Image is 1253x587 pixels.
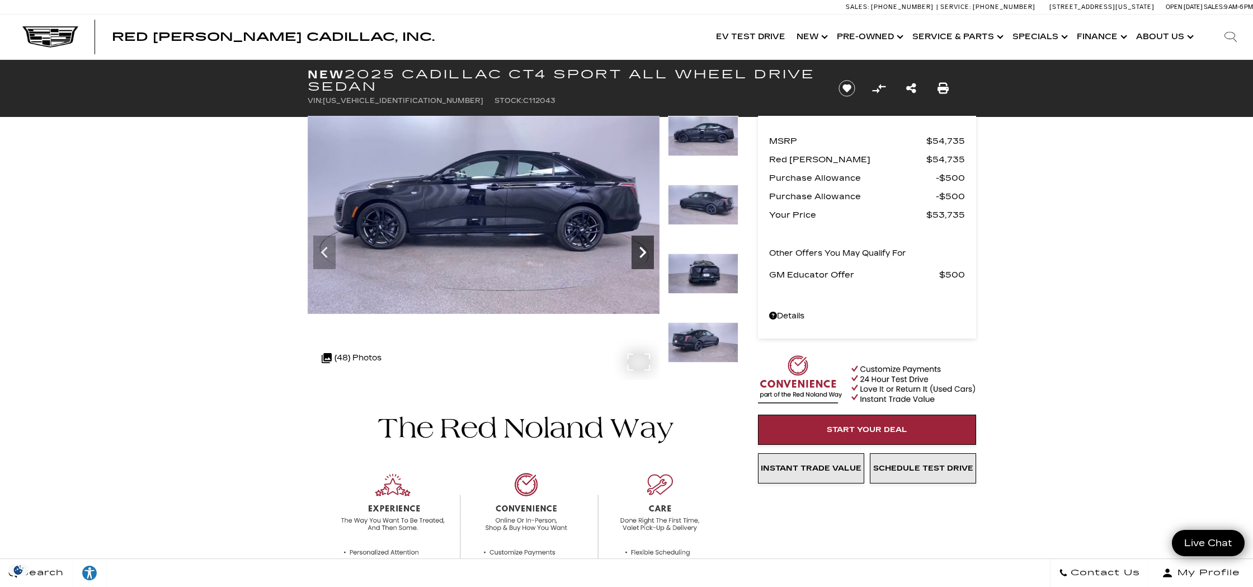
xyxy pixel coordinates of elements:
[926,133,965,149] span: $54,735
[73,565,106,581] div: Explore your accessibility options
[112,30,435,44] span: Red [PERSON_NAME] Cadillac, Inc.
[769,189,936,204] span: Purchase Allowance
[906,81,916,96] a: Share this New 2025 Cadillac CT4 Sport All Wheel Drive Sedan
[758,415,976,445] a: Start Your Deal
[308,68,819,93] h1: 2025 Cadillac CT4 Sport All Wheel Drive Sedan
[1204,3,1224,11] span: Sales:
[632,236,654,269] div: Next
[1007,15,1071,59] a: Specials
[870,80,887,97] button: Compare Vehicle
[1166,3,1203,11] span: Open [DATE]
[6,564,31,576] img: Opt-Out Icon
[73,559,107,587] a: Explore your accessibility options
[769,152,965,167] a: Red [PERSON_NAME] $54,735
[22,26,78,48] img: Cadillac Dark Logo with Cadillac White Text
[769,133,926,149] span: MSRP
[835,79,859,97] button: Save vehicle
[308,68,345,81] strong: New
[769,170,965,186] a: Purchase Allowance $500
[870,453,976,483] a: Schedule Test Drive
[1179,537,1238,550] span: Live Chat
[769,170,936,186] span: Purchase Allowance
[940,3,971,11] span: Service:
[758,453,864,483] a: Instant Trade Value
[769,207,926,223] span: Your Price
[1208,15,1253,59] div: Search
[769,207,965,223] a: Your Price $53,735
[112,31,435,43] a: Red [PERSON_NAME] Cadillac, Inc.
[791,15,831,59] a: New
[936,4,1038,10] a: Service: [PHONE_NUMBER]
[1224,3,1253,11] span: 9 AM-6 PM
[936,189,965,204] span: $500
[769,189,965,204] a: Purchase Allowance $500
[873,464,973,473] span: Schedule Test Drive
[846,3,869,11] span: Sales:
[1071,15,1130,59] a: Finance
[1172,530,1245,556] a: Live Chat
[316,345,387,372] div: (48) Photos
[831,15,907,59] a: Pre-Owned
[936,170,965,186] span: $500
[769,246,906,261] p: Other Offers You May Qualify For
[939,267,965,283] span: $500
[1050,559,1149,587] a: Contact Us
[313,236,336,269] div: Previous
[907,15,1007,59] a: Service & Parts
[827,425,907,434] span: Start Your Deal
[1049,3,1155,11] a: [STREET_ADDRESS][US_STATE]
[926,152,965,167] span: $54,735
[769,133,965,149] a: MSRP $54,735
[769,152,926,167] span: Red [PERSON_NAME]
[938,81,949,96] a: Print this New 2025 Cadillac CT4 Sport All Wheel Drive Sedan
[17,565,64,581] span: Search
[769,267,939,283] span: GM Educator Offer
[494,97,523,105] span: Stock:
[523,97,555,105] span: C112043
[1173,565,1240,581] span: My Profile
[846,4,936,10] a: Sales: [PHONE_NUMBER]
[1068,565,1140,581] span: Contact Us
[761,464,861,473] span: Instant Trade Value
[308,97,323,105] span: VIN:
[308,116,660,314] img: New 2025 Black Raven Cadillac Sport image 5
[6,564,31,576] section: Click to Open Cookie Consent Modal
[926,207,965,223] span: $53,735
[323,97,483,105] span: [US_VEHICLE_IDENTIFICATION_NUMBER]
[668,185,738,225] img: New 2025 Black Raven Cadillac Sport image 6
[769,308,965,324] a: Details
[1130,15,1197,59] a: About Us
[710,15,791,59] a: EV Test Drive
[973,3,1035,11] span: [PHONE_NUMBER]
[1149,559,1253,587] button: Open user profile menu
[769,267,965,283] a: GM Educator Offer $500
[668,253,738,294] img: New 2025 Black Raven Cadillac Sport image 7
[871,3,934,11] span: [PHONE_NUMBER]
[668,322,738,363] img: New 2025 Black Raven Cadillac Sport image 8
[668,116,738,156] img: New 2025 Black Raven Cadillac Sport image 5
